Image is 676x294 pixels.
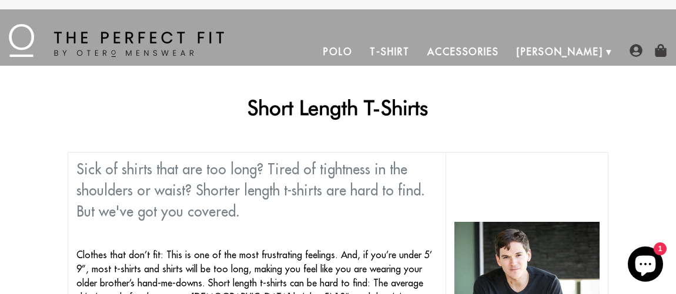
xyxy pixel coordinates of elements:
[654,44,667,57] img: shopping-bag-icon.png
[68,95,608,120] h1: Short Length T-Shirts
[76,160,425,220] span: Sick of shirts that are too long? Tired of tightness in the shoulders or waist? Shorter length t-...
[314,38,362,66] a: Polo
[630,44,642,57] img: user-account-icon.png
[624,246,667,285] inbox-online-store-chat: Shopify online store chat
[508,38,612,66] a: [PERSON_NAME]
[361,38,418,66] a: T-Shirt
[9,24,224,57] img: The Perfect Fit - by Otero Menswear - Logo
[419,38,508,66] a: Accessories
